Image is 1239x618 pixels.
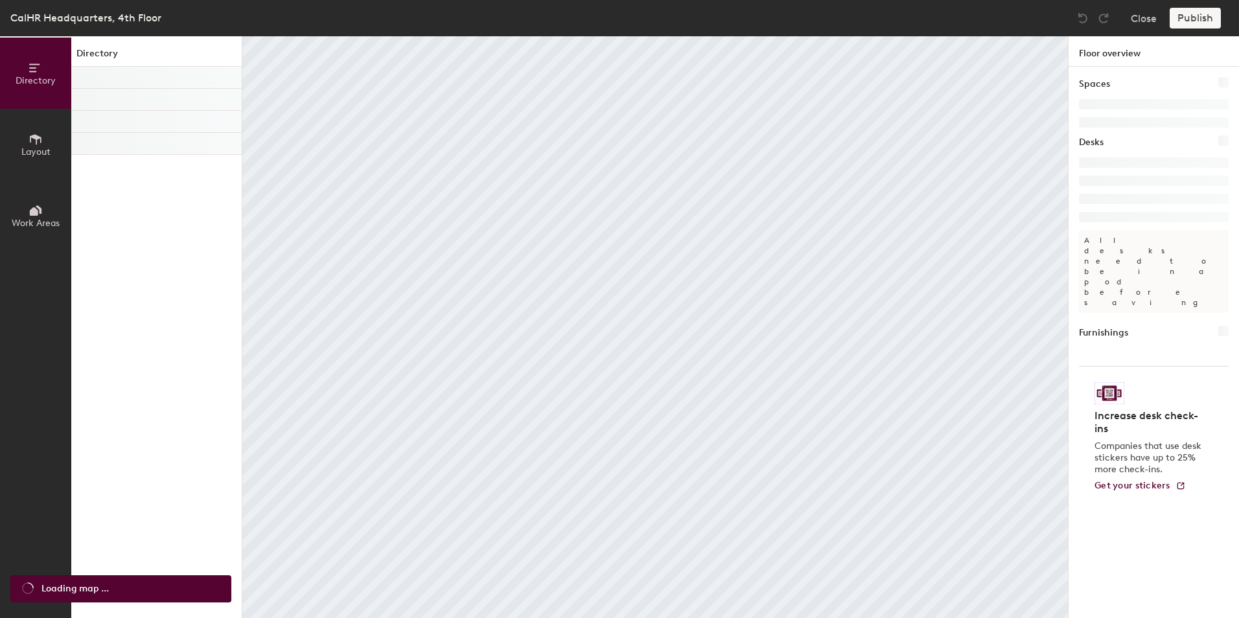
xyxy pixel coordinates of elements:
[1094,441,1205,475] p: Companies that use desk stickers have up to 25% more check-ins.
[1097,12,1110,25] img: Redo
[1069,36,1239,67] h1: Floor overview
[1079,135,1104,150] h1: Desks
[1076,12,1089,25] img: Undo
[1094,481,1186,492] a: Get your stickers
[12,218,60,229] span: Work Areas
[71,47,242,67] h1: Directory
[1094,409,1205,435] h4: Increase desk check-ins
[1079,326,1128,340] h1: Furnishings
[1079,230,1229,313] p: All desks need to be in a pod before saving
[21,146,51,157] span: Layout
[10,10,161,26] div: CalHR Headquarters, 4th Floor
[1094,382,1124,404] img: Sticker logo
[1094,480,1170,491] span: Get your stickers
[242,36,1068,618] canvas: Map
[1079,77,1110,91] h1: Spaces
[41,582,109,596] span: Loading map ...
[1131,8,1157,29] button: Close
[16,75,56,86] span: Directory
